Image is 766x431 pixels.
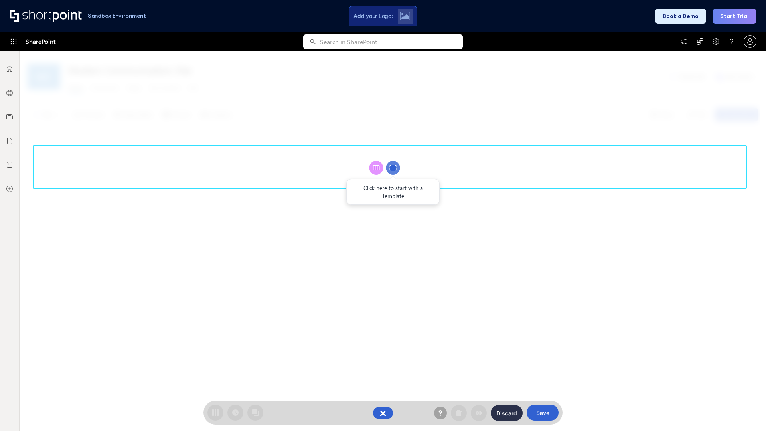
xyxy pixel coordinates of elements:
[491,405,523,421] button: Discard
[713,9,756,24] button: Start Trial
[726,393,766,431] iframe: Chat Widget
[353,12,393,20] span: Add your Logo:
[400,12,410,20] img: Upload logo
[320,34,463,49] input: Search in SharePoint
[26,32,55,51] span: SharePoint
[527,405,559,421] button: Save
[88,14,146,18] h1: Sandbox Environment
[655,9,706,24] button: Book a Demo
